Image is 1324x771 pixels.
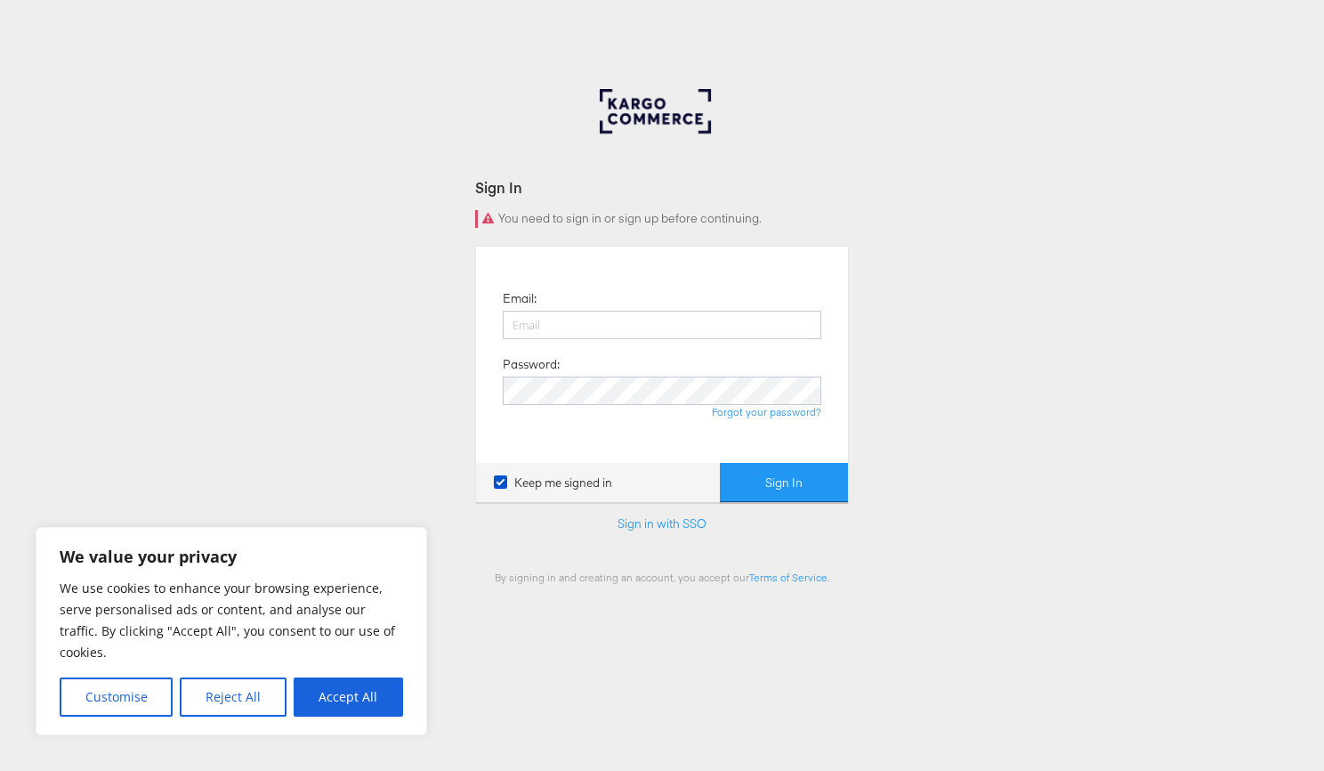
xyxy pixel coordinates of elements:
[503,356,560,373] label: Password:
[60,546,403,567] p: We value your privacy
[503,290,537,307] label: Email:
[494,475,612,491] label: Keep me signed in
[749,571,827,584] a: Terms of Service
[475,177,849,198] div: Sign In
[712,405,821,418] a: Forgot your password?
[60,578,403,663] p: We use cookies to enhance your browsing experience, serve personalised ads or content, and analys...
[720,463,848,503] button: Sign In
[618,515,706,532] a: Sign in with SSO
[180,678,286,717] button: Reject All
[294,678,403,717] button: Accept All
[60,678,173,717] button: Customise
[36,527,427,735] div: We value your privacy
[475,571,849,584] div: By signing in and creating an account, you accept our .
[503,311,821,339] input: Email
[475,210,849,228] div: You need to sign in or sign up before continuing.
